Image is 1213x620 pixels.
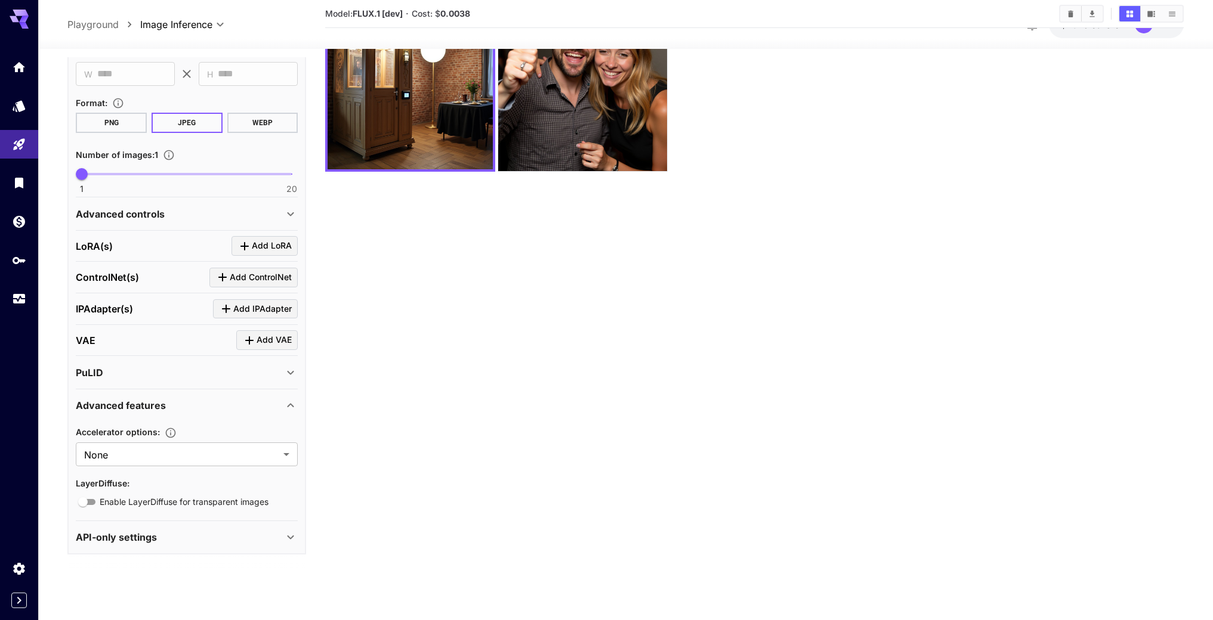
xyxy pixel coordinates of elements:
div: Settings [12,561,26,576]
img: 2Q== [328,4,493,169]
button: Show media in video view [1141,6,1162,21]
p: LoRA(s) [76,239,113,253]
p: VAE [76,333,95,348]
p: Advanced controls [76,207,165,221]
div: Clear AllDownload All [1059,5,1104,23]
button: Advanced caching mechanisms to significantly speed up image generation by reducing redundant comp... [160,427,181,439]
span: Add VAE [257,333,292,348]
span: Accelerator options : [76,427,160,437]
div: Wallet [12,214,26,229]
button: Choose the file format for the output image. [107,97,129,109]
button: Clear All [1060,6,1081,21]
div: Advanced features [76,391,298,420]
div: Usage [12,292,26,306]
span: 1 [80,183,84,195]
span: W [84,67,92,81]
p: ControlNet(s) [76,270,139,284]
button: Click to add LoRA [232,236,298,256]
span: $1.91 [1061,20,1084,30]
p: IPAdapter(s) [76,302,133,316]
a: Playground [67,17,119,32]
div: API Keys [12,253,26,268]
button: JPEG [152,113,223,133]
button: WEBP [227,113,298,133]
span: 20 [286,183,297,195]
p: · [406,7,409,21]
button: Click to add ControlNet [209,268,298,287]
div: Show media in grid viewShow media in video viewShow media in list view [1118,5,1184,23]
span: Number of images : 1 [76,150,158,160]
div: Models [12,95,26,110]
button: Expand sidebar [11,593,27,608]
span: H [207,67,213,81]
span: Model: [325,8,403,18]
span: Cost: $ [412,8,470,18]
button: PNG [76,113,147,133]
span: LayerDiffuse : [76,478,129,488]
img: 9k= [498,2,667,171]
span: Image Inference [140,17,212,32]
span: Format : [76,98,107,108]
b: FLUX.1 [dev] [353,8,403,18]
nav: breadcrumb [67,17,140,32]
div: Playground [12,133,26,148]
button: Click to add IPAdapter [213,299,298,319]
b: 0.0038 [440,8,470,18]
div: Library [12,172,26,187]
div: API-only settings [76,523,298,551]
div: Home [12,60,26,75]
span: Add IPAdapter [233,302,292,317]
button: Download All [1082,6,1103,21]
button: Show media in grid view [1119,6,1140,21]
p: API-only settings [76,530,157,544]
span: Add LoRA [252,238,292,253]
span: Enable LayerDiffuse for transparent images [100,495,268,508]
button: Specify how many images to generate in a single request. Each image generation will be charged se... [158,149,180,161]
p: Advanced features [76,398,166,413]
button: Show media in list view [1162,6,1183,21]
span: Add ControlNet [230,270,292,285]
span: credits left [1084,20,1125,30]
div: PuLID [76,358,298,387]
span: None [84,448,279,462]
p: PuLID [76,365,103,380]
button: Click to add VAE [236,330,298,350]
div: Advanced controls [76,200,298,228]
